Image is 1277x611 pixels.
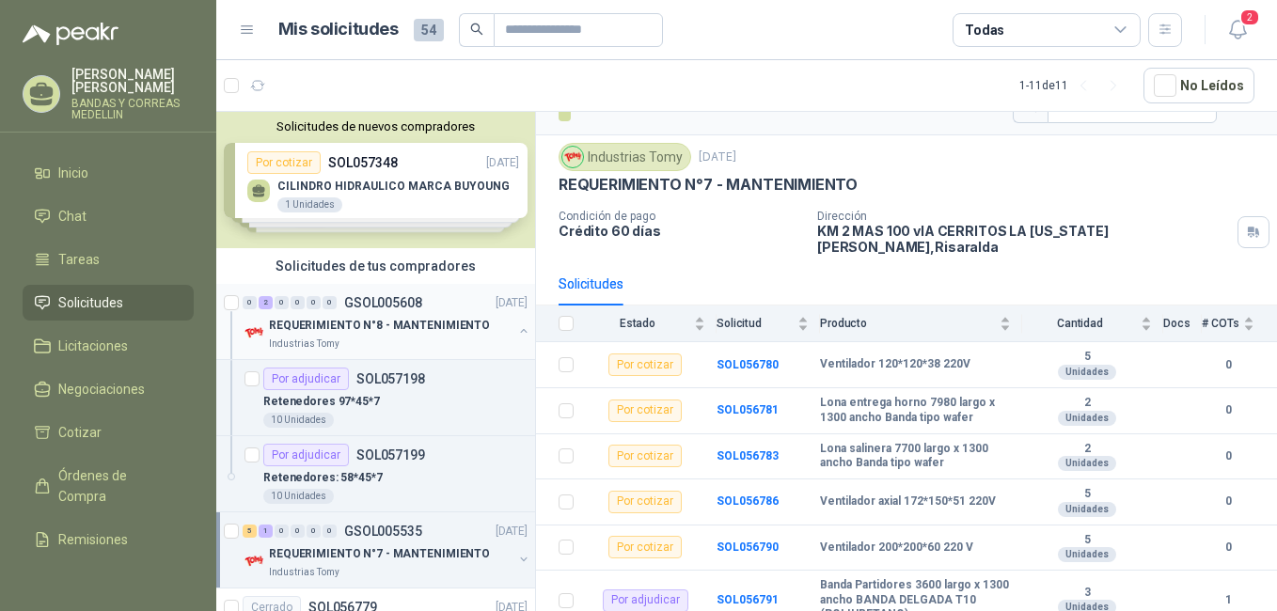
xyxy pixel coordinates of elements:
[71,68,194,94] p: [PERSON_NAME] [PERSON_NAME]
[323,296,337,309] div: 0
[1022,487,1152,502] b: 5
[1221,13,1254,47] button: 2
[608,353,682,376] div: Por cotizar
[263,393,380,411] p: Retenedores 97*45*7
[699,149,736,166] p: [DATE]
[820,305,1022,342] th: Producto
[585,305,717,342] th: Estado
[58,292,123,313] span: Solicitudes
[216,436,535,512] a: Por adjudicarSOL057199Retenedores: 58*45*710 Unidades
[1022,396,1152,411] b: 2
[224,119,528,133] button: Solicitudes de nuevos compradores
[275,525,289,538] div: 0
[278,16,399,43] h1: Mis solicitudes
[585,317,690,330] span: Estado
[23,565,194,601] a: Configuración
[1022,533,1152,548] b: 5
[1202,305,1277,342] th: # COTs
[559,210,802,223] p: Condición de pago
[275,296,289,309] div: 0
[58,422,102,443] span: Cotizar
[817,210,1230,223] p: Dirección
[344,525,422,538] p: GSOL005535
[291,296,305,309] div: 0
[1143,68,1254,103] button: No Leídos
[717,305,820,342] th: Solicitud
[356,372,425,385] p: SOL057198
[23,155,194,191] a: Inicio
[496,294,528,312] p: [DATE]
[259,525,273,538] div: 1
[263,368,349,390] div: Por adjudicar
[243,520,531,580] a: 5 1 0 0 0 0 GSOL005535[DATE] Company LogoREQUERIMIENTO N°7 - MANTENIMIENTOIndustrias Tomy
[1163,305,1202,342] th: Docs
[608,536,682,558] div: Por cotizar
[269,317,490,335] p: REQUERIMIENTO N°8 - MANTENIMIENTO
[496,523,528,540] p: [DATE]
[608,445,682,467] div: Por cotizar
[559,175,858,195] p: REQUERIMIENTO N°7 - MANTENIMIENTO
[23,285,194,321] a: Solicitudes
[817,223,1230,255] p: KM 2 MAS 100 vIA CERRITOS LA [US_STATE] [PERSON_NAME] , Risaralda
[820,442,1011,471] b: Lona salinera 7700 largo x 1300 ancho Banda tipo wafer
[717,449,779,462] a: SOL056783
[23,415,194,450] a: Cotizar
[23,23,118,45] img: Logo peakr
[58,379,145,399] span: Negociaciones
[323,525,337,538] div: 0
[717,403,779,416] a: SOL056781
[470,23,483,36] span: search
[1202,493,1254,510] b: 0
[1022,350,1152,365] b: 5
[820,357,970,372] b: Ventilador 120*120*38 220V
[717,494,779,508] a: SOL056786
[263,444,349,466] div: Por adjudicar
[23,522,194,557] a: Remisiones
[259,296,273,309] div: 2
[243,296,257,309] div: 0
[243,550,265,572] img: Company Logo
[263,469,383,487] p: Retenedores: 58*45*7
[1022,442,1152,457] b: 2
[58,206,87,227] span: Chat
[58,529,128,550] span: Remisiones
[1022,317,1137,330] span: Cantidad
[820,494,996,509] b: Ventilador axial 172*150*51 220V
[1202,401,1254,419] b: 0
[717,540,779,554] a: SOL056790
[269,337,339,352] p: Industrias Tomy
[216,360,535,436] a: Por adjudicarSOL057198Retenedores 97*45*710 Unidades
[608,399,682,422] div: Por cotizar
[1022,305,1163,342] th: Cantidad
[820,396,1011,425] b: Lona entrega horno 7980 largo x 1300 ancho Banda tipo wafer
[269,545,490,563] p: REQUERIMIENTO N°7 - MANTENIMIENTO
[717,317,794,330] span: Solicitud
[608,491,682,513] div: Por cotizar
[263,489,334,504] div: 10 Unidades
[1239,8,1260,26] span: 2
[559,143,691,171] div: Industrias Tomy
[1202,317,1239,330] span: # COTs
[820,540,973,556] b: Ventilador 200*200*60 220 V
[243,321,265,344] img: Company Logo
[23,242,194,277] a: Tareas
[291,525,305,538] div: 0
[1202,591,1254,609] b: 1
[356,448,425,462] p: SOL057199
[1058,365,1116,380] div: Unidades
[58,465,176,507] span: Órdenes de Compra
[1202,539,1254,556] b: 0
[717,593,779,606] b: SOL056791
[414,19,444,41] span: 54
[216,248,535,284] div: Solicitudes de tus compradores
[1022,586,1152,601] b: 3
[344,296,422,309] p: GSOL005608
[23,328,194,364] a: Licitaciones
[307,296,321,309] div: 0
[1202,447,1254,465] b: 0
[263,413,334,428] div: 10 Unidades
